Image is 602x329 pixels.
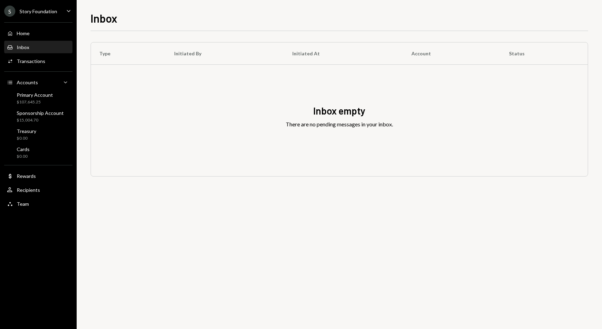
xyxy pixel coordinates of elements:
[17,154,30,159] div: $0.00
[17,146,30,152] div: Cards
[17,173,36,179] div: Rewards
[403,42,501,65] th: Account
[4,108,72,125] a: Sponsorship Account$15,004.70
[4,170,72,182] a: Rewards
[17,201,29,207] div: Team
[17,117,64,123] div: $15,004.70
[4,90,72,107] a: Primary Account$107,645.25
[501,42,588,65] th: Status
[17,44,29,50] div: Inbox
[4,197,72,210] a: Team
[4,6,15,17] div: S
[17,99,53,105] div: $107,645.25
[17,187,40,193] div: Recipients
[286,120,393,128] div: There are no pending messages in your inbox.
[20,8,57,14] div: Story Foundation
[91,42,166,65] th: Type
[17,30,30,36] div: Home
[17,58,45,64] div: Transactions
[17,110,64,116] div: Sponsorship Account
[4,126,72,143] a: Treasury$0.00
[284,42,403,65] th: Initiated At
[166,42,284,65] th: Initiated By
[17,128,36,134] div: Treasury
[17,135,36,141] div: $0.00
[313,104,365,118] div: Inbox empty
[4,41,72,53] a: Inbox
[17,79,38,85] div: Accounts
[91,11,117,25] h1: Inbox
[4,183,72,196] a: Recipients
[4,144,72,161] a: Cards$0.00
[4,27,72,39] a: Home
[17,92,53,98] div: Primary Account
[4,55,72,67] a: Transactions
[4,76,72,88] a: Accounts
